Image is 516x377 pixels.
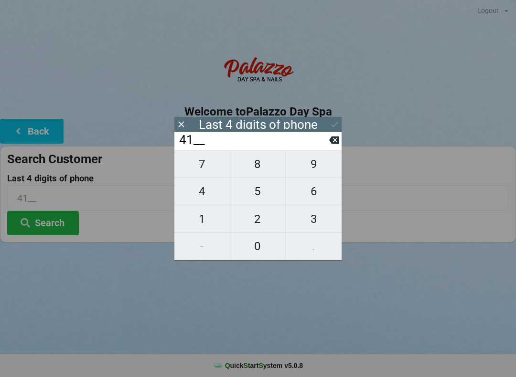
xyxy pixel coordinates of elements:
[286,154,342,174] span: 9
[230,154,286,174] span: 8
[199,120,318,129] div: Last 4 digits of phone
[230,236,286,256] span: 0
[174,150,230,178] button: 7
[174,154,230,174] span: 7
[174,205,230,232] button: 1
[174,181,230,201] span: 4
[230,181,286,201] span: 5
[286,178,342,205] button: 6
[174,209,230,229] span: 1
[230,209,286,229] span: 2
[286,150,342,178] button: 9
[286,209,342,229] span: 3
[230,150,286,178] button: 8
[230,205,286,232] button: 2
[174,178,230,205] button: 4
[230,178,286,205] button: 5
[286,181,342,201] span: 6
[230,233,286,260] button: 0
[286,205,342,232] button: 3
